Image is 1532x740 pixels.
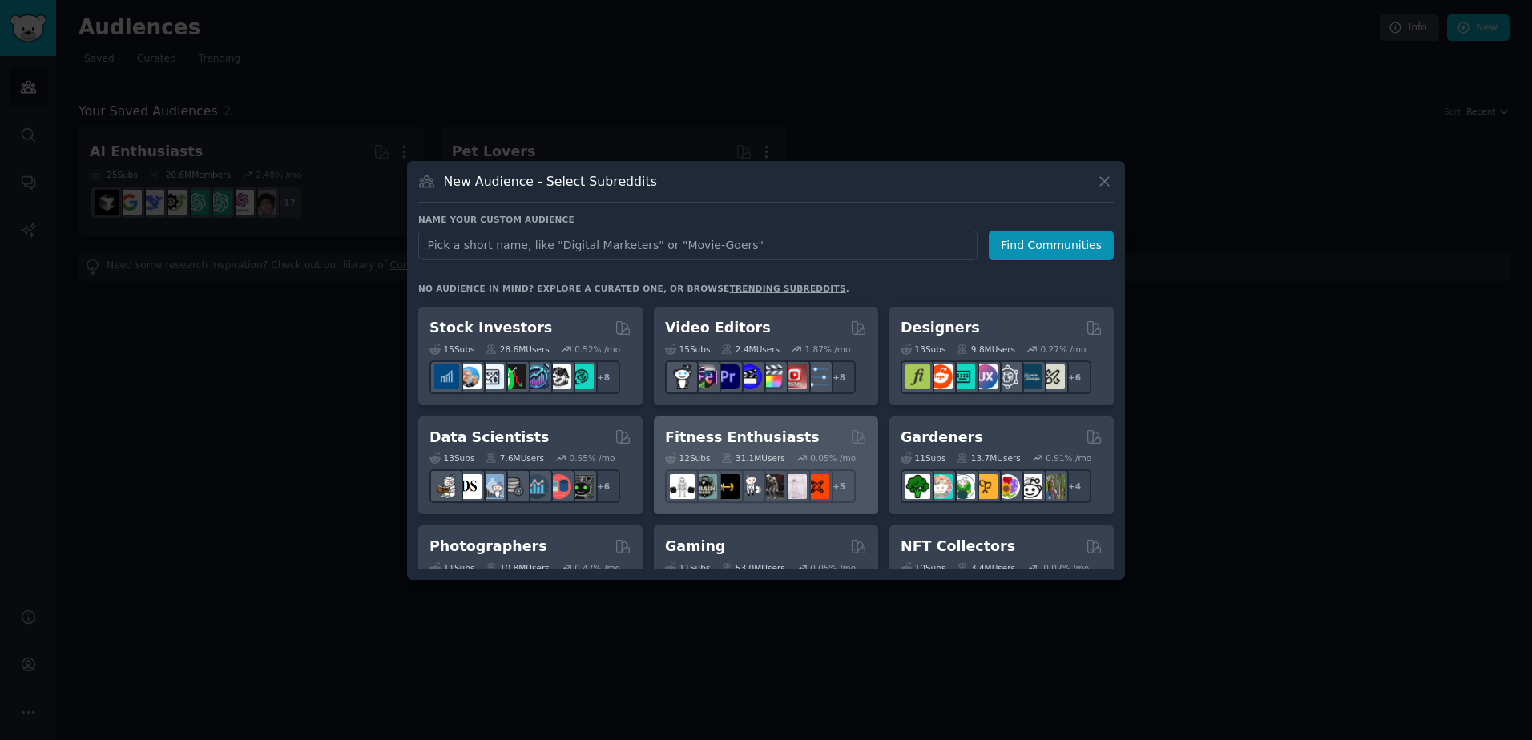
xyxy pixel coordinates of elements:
[546,474,571,499] img: datasets
[574,344,620,355] div: 0.52 % /mo
[905,364,930,389] img: typography
[782,474,807,499] img: physicaltherapy
[502,364,526,389] img: Trading
[1046,452,1091,464] div: 0.91 % /mo
[587,360,620,394] div: + 8
[995,474,1020,499] img: flowers
[479,474,504,499] img: statistics
[804,474,829,499] img: personaltraining
[957,452,1020,464] div: 13.7M Users
[569,474,594,499] img: data
[1040,364,1065,389] img: UX_Design
[1058,469,1091,503] div: + 4
[418,231,978,260] input: Pick a short name, like "Digital Marketers" or "Movie-Goers"
[805,344,851,355] div: 1.87 % /mo
[524,364,549,389] img: StocksAndTrading
[429,318,552,338] h2: Stock Investors
[524,474,549,499] img: analytics
[901,344,945,355] div: 13 Sub s
[418,283,849,294] div: No audience in mind? Explore a curated one, or browse .
[665,428,820,448] h2: Fitness Enthusiasts
[928,364,953,389] img: logodesign
[995,364,1020,389] img: userexperience
[1040,474,1065,499] img: GardenersWorld
[574,562,620,573] div: 0.47 % /mo
[1058,360,1091,394] div: + 6
[692,364,717,389] img: editors
[822,469,856,503] div: + 5
[1041,344,1087,355] div: 0.27 % /mo
[665,562,710,573] div: 11 Sub s
[901,318,980,338] h2: Designers
[989,231,1114,260] button: Find Communities
[479,364,504,389] img: Forex
[928,474,953,499] img: succulents
[737,364,762,389] img: VideoEditors
[429,344,474,355] div: 15 Sub s
[665,344,710,355] div: 15 Sub s
[822,360,856,394] div: + 8
[569,364,594,389] img: technicalanalysis
[715,364,740,389] img: premiere
[810,452,856,464] div: 0.05 % /mo
[810,562,856,573] div: 0.05 % /mo
[1018,364,1042,389] img: learndesign
[950,474,975,499] img: SavageGarden
[546,364,571,389] img: swingtrading
[587,469,620,503] div: + 6
[760,474,784,499] img: fitness30plus
[429,428,549,448] h2: Data Scientists
[665,452,710,464] div: 12 Sub s
[429,452,474,464] div: 13 Sub s
[901,562,945,573] div: 10 Sub s
[957,344,1015,355] div: 9.8M Users
[418,214,1114,225] h3: Name your custom audience
[957,562,1015,573] div: 3.4M Users
[760,364,784,389] img: finalcutpro
[901,452,945,464] div: 11 Sub s
[973,364,998,389] img: UXDesign
[670,474,695,499] img: GYM
[905,474,930,499] img: vegetablegardening
[950,364,975,389] img: UI_Design
[721,452,784,464] div: 31.1M Users
[665,537,725,557] h2: Gaming
[429,537,547,557] h2: Photographers
[434,364,459,389] img: dividends
[729,284,845,293] a: trending subreddits
[782,364,807,389] img: Youtubevideo
[486,452,544,464] div: 7.6M Users
[665,318,771,338] h2: Video Editors
[429,562,474,573] div: 11 Sub s
[901,428,983,448] h2: Gardeners
[715,474,740,499] img: workout
[502,474,526,499] img: dataengineering
[737,474,762,499] img: weightroom
[721,562,784,573] div: 53.0M Users
[570,452,615,464] div: 0.55 % /mo
[486,562,549,573] div: 10.8M Users
[1018,474,1042,499] img: UrbanGardening
[1041,562,1090,573] div: -0.02 % /mo
[973,474,998,499] img: GardeningUK
[457,474,482,499] img: datascience
[670,364,695,389] img: gopro
[721,344,780,355] div: 2.4M Users
[444,173,657,190] h3: New Audience - Select Subreddits
[692,474,717,499] img: GymMotivation
[901,537,1015,557] h2: NFT Collectors
[486,344,549,355] div: 28.6M Users
[804,364,829,389] img: postproduction
[434,474,459,499] img: MachineLearning
[457,364,482,389] img: ValueInvesting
